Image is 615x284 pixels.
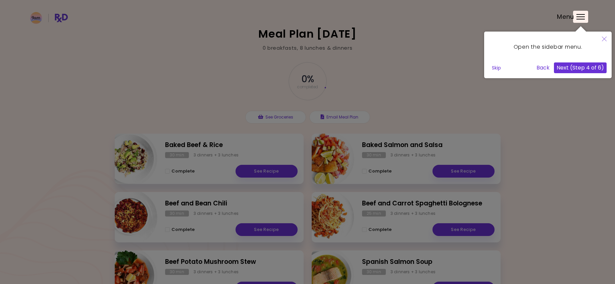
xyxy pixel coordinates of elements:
button: Skip [489,63,504,73]
button: Back [534,62,552,73]
div: Open the sidebar menu. [489,37,607,57]
div: Open the sidebar menu. [484,32,612,78]
button: Next (Step 4 of 6) [554,62,607,73]
button: Close [597,32,612,47]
